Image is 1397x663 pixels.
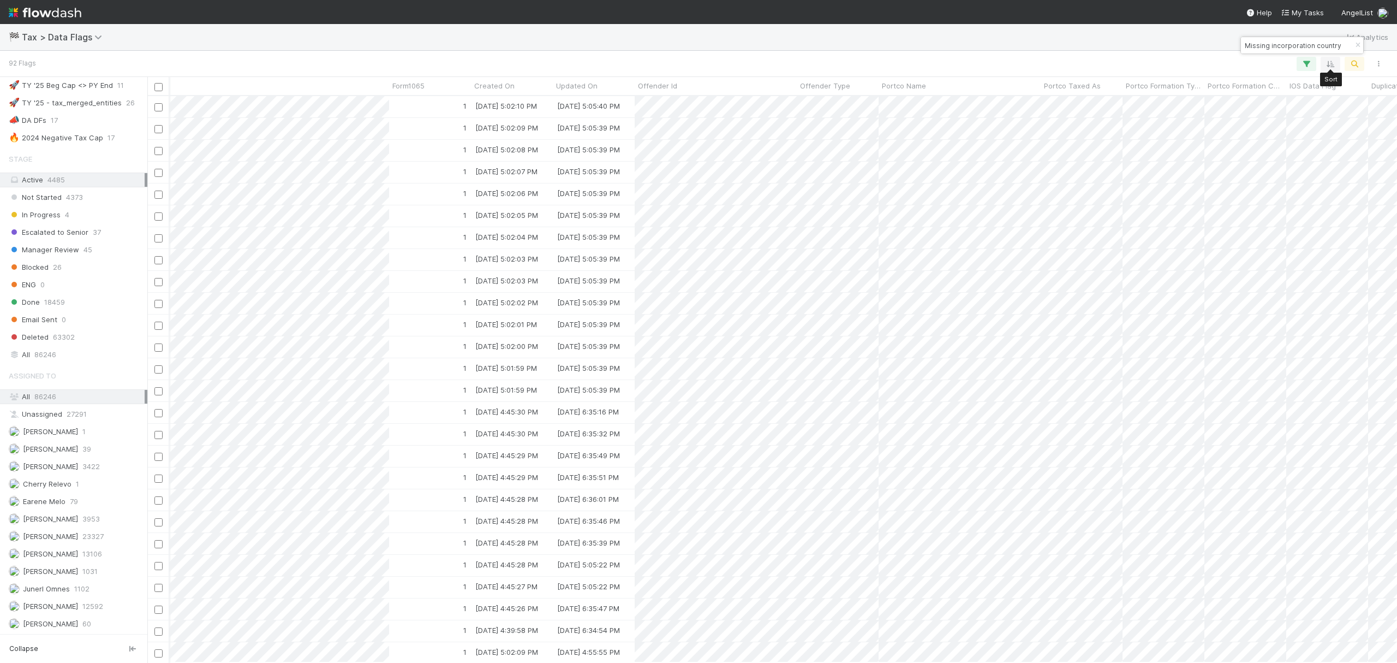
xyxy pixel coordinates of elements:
span: 45 [83,243,92,257]
div: TY '25 Beg Cap <> PY End [9,79,113,92]
img: avatar_e41e7ae5-e7d9-4d8d-9f56-31b0d7a2f4fd.png [9,513,20,524]
span: 17 [108,131,115,145]
input: Toggle Row Selected [154,103,163,111]
div: 1 [463,275,467,286]
span: Deleted [9,330,49,344]
input: Toggle Row Selected [154,147,163,155]
span: 86246 [34,348,56,362]
span: 4373 [66,191,83,204]
input: Toggle Row Selected [154,628,163,636]
div: 1 [463,472,467,483]
span: 12592 [82,600,103,613]
div: 2024 Negative Tax Cap [9,131,103,145]
div: 1 [463,122,467,133]
span: 3422 [82,460,100,473]
input: Toggle Row Selected [154,518,163,526]
div: [DATE] 5:05:39 PM [557,297,620,308]
div: [DATE] 4:45:29 PM [475,450,538,461]
span: Tax > Data Flags [22,32,108,43]
span: 11 [117,79,124,92]
div: [DATE] 5:05:39 PM [557,384,620,395]
div: 1 [463,232,467,242]
span: [PERSON_NAME] [23,549,78,558]
span: 60 [82,617,91,631]
div: [DATE] 6:35:47 PM [557,603,619,614]
div: [DATE] 6:36:01 PM [557,494,619,505]
div: [DATE] 5:02:08 PM [475,144,538,155]
span: Not Started [9,191,62,204]
input: Toggle Row Selected [154,475,163,483]
div: All [9,348,145,362]
div: [DATE] 4:45:28 PM [475,559,538,570]
div: [DATE] 5:05:39 PM [557,253,620,264]
span: 26 [53,261,62,274]
span: Offender Id [638,80,677,91]
span: Assigned To [9,365,56,387]
div: [DATE] 5:02:10 PM [475,100,537,111]
span: 🚀 [9,98,20,107]
div: [DATE] 4:45:28 PM [475,537,538,548]
input: Toggle Row Selected [154,496,163,505]
div: 1 [463,384,467,395]
div: [DATE] 6:35:49 PM [557,450,620,461]
div: 1 [463,603,467,614]
span: Portco Taxed As [1044,80,1101,91]
span: Updated On [556,80,598,91]
div: [DATE] 5:02:07 PM [475,166,538,177]
img: logo-inverted-e16ddd16eac7371096b0.svg [9,3,81,22]
img: avatar_de77a991-7322-4664-a63d-98ba485ee9e0.png [9,583,20,594]
span: 1102 [74,582,89,596]
img: avatar_bc42736a-3f00-4d10-a11d-d22e63cdc729.png [1377,8,1388,19]
input: Toggle Row Selected [154,125,163,133]
div: [DATE] 6:34:54 PM [557,625,620,636]
img: avatar_37569647-1c78-4889-accf-88c08d42a236.png [9,618,20,629]
div: Unassigned [9,407,145,421]
span: 1 [82,425,86,439]
div: 1 [463,406,467,417]
div: 1 [463,319,467,330]
span: 0 [40,278,45,292]
div: Active [9,173,145,187]
span: 3953 [82,512,100,526]
span: Collapse [9,644,38,654]
div: 1 [463,363,467,374]
div: [DATE] 6:35:46 PM [557,516,620,526]
div: [DATE] 4:55:55 PM [557,647,620,658]
div: [DATE] 4:45:28 PM [475,494,538,505]
input: Toggle Row Selected [154,584,163,592]
span: My Tasks [1281,8,1324,17]
input: Toggle Row Selected [154,234,163,242]
span: IOS Data Flag [1289,80,1336,91]
div: TY '25 - tax_merged_entities [9,96,122,110]
span: 1 [76,477,79,491]
div: [DATE] 5:05:39 PM [557,188,620,199]
div: [DATE] 4:45:30 PM [475,428,538,439]
div: [DATE] 5:02:00 PM [475,341,538,352]
span: 27291 [67,407,87,421]
span: Cherry Relevo [23,480,71,488]
span: 1031 [82,565,98,578]
input: Toggle Row Selected [154,278,163,286]
span: Escalated to Senior [9,226,88,239]
span: [PERSON_NAME] [23,619,78,628]
div: [DATE] 5:05:39 PM [557,232,620,242]
div: 1 [463,166,467,177]
input: Toggle Row Selected [154,300,163,308]
div: [DATE] 4:45:28 PM [475,516,538,526]
div: [DATE] 5:05:40 PM [557,100,620,111]
span: Portco Formation Country [1208,80,1283,91]
div: [DATE] 5:02:04 PM [475,232,538,242]
span: Junerl Omnes [23,584,70,593]
div: 1 [463,210,467,221]
div: 1 [463,625,467,636]
div: Help [1246,7,1272,18]
div: 1 [463,341,467,352]
span: Form1065 [392,80,425,91]
input: Toggle Row Selected [154,540,163,548]
span: [PERSON_NAME] [23,532,78,541]
input: Toggle All Rows Selected [154,83,163,91]
div: 1 [463,428,467,439]
div: [DATE] 5:05:39 PM [557,210,620,221]
input: Toggle Row Selected [154,169,163,177]
div: [DATE] 5:02:02 PM [475,297,538,308]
